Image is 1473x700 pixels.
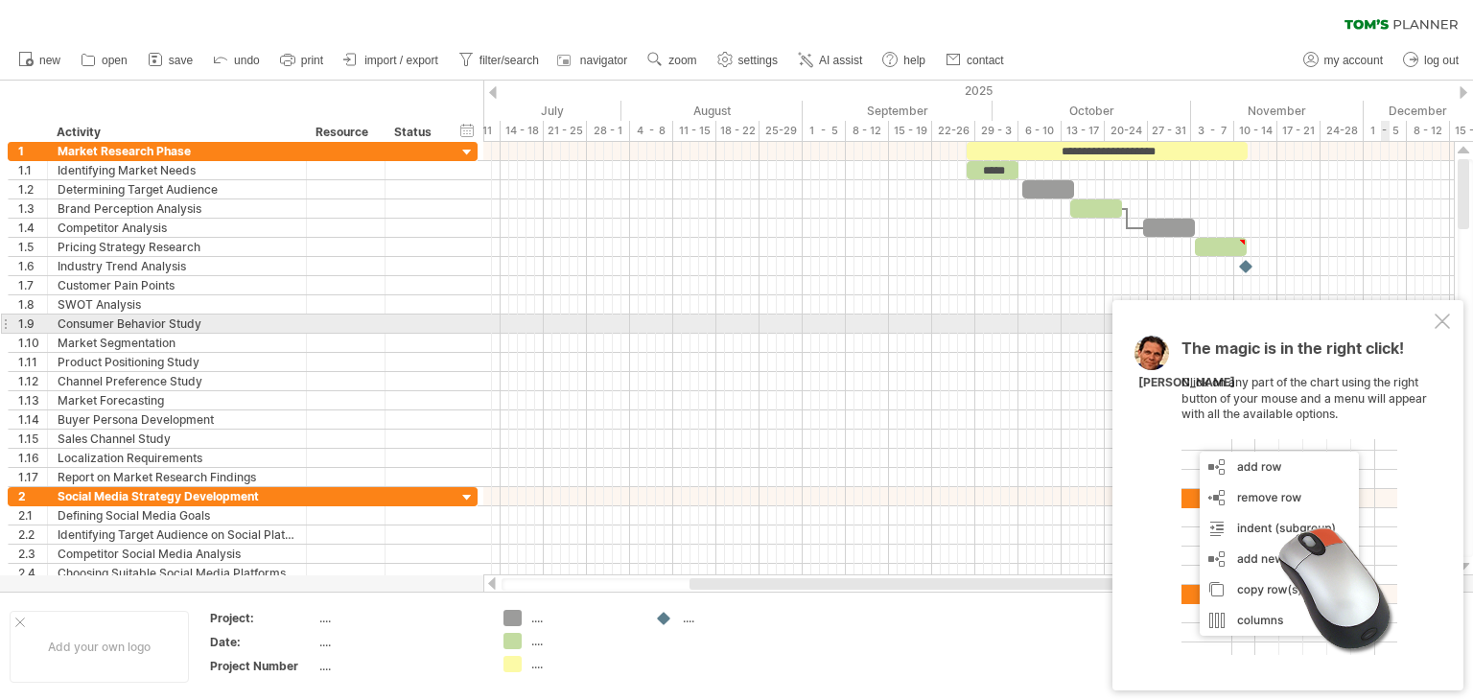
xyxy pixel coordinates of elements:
span: settings [738,54,778,67]
a: undo [208,48,266,73]
div: 2.3 [18,545,47,563]
div: 3 - 7 [1191,121,1234,141]
div: Industry Trend Analysis [58,257,296,275]
div: .... [319,634,480,650]
div: 8 - 12 [846,121,889,141]
div: 1.15 [18,430,47,448]
div: Date: [210,634,316,650]
div: 1 - 5 [803,121,846,141]
span: open [102,54,128,67]
div: .... [531,610,636,626]
a: navigator [554,48,633,73]
div: Channel Preference Study [58,372,296,390]
div: .... [531,656,636,672]
div: 28 - 1 [587,121,630,141]
div: 1.5 [18,238,47,256]
div: 1.3 [18,199,47,218]
div: 13 - 17 [1062,121,1105,141]
div: 2.1 [18,506,47,525]
div: 2 [18,487,47,505]
div: Project: [210,610,316,626]
div: 1.10 [18,334,47,352]
div: 20-24 [1105,121,1148,141]
div: 18 - 22 [716,121,760,141]
div: July 2025 [423,101,621,121]
div: SWOT Analysis [58,295,296,314]
a: settings [713,48,783,73]
div: Social Media Strategy Development [58,487,296,505]
div: 1.1 [18,161,47,179]
div: 1.13 [18,391,47,409]
div: 11 - 15 [673,121,716,141]
a: filter/search [454,48,545,73]
div: November 2025 [1191,101,1364,121]
a: import / export [339,48,444,73]
a: zoom [643,48,702,73]
div: Sales Channel Study [58,430,296,448]
div: Competitor Social Media Analysis [58,545,296,563]
span: zoom [668,54,696,67]
div: 1.6 [18,257,47,275]
span: The magic is in the right click! [1181,338,1404,367]
a: help [877,48,931,73]
div: Consumer Behavior Study [58,315,296,333]
div: 1.2 [18,180,47,198]
span: undo [234,54,260,67]
div: 1 - 5 [1364,121,1407,141]
div: 14 - 18 [501,121,544,141]
a: new [13,48,66,73]
span: log out [1424,54,1459,67]
a: log out [1398,48,1464,73]
div: Identifying Market Needs [58,161,296,179]
div: 1.9 [18,315,47,333]
div: Report on Market Research Findings [58,468,296,486]
div: 10 - 14 [1234,121,1277,141]
div: October 2025 [993,101,1191,121]
div: 2.4 [18,564,47,582]
div: 15 - 19 [889,121,932,141]
div: Activity [57,123,295,142]
div: Competitor Analysis [58,219,296,237]
div: 24-28 [1321,121,1364,141]
a: my account [1298,48,1389,73]
div: 4 - 8 [630,121,673,141]
div: .... [531,633,636,649]
div: August 2025 [621,101,803,121]
div: Localization Requirements [58,449,296,467]
div: 6 - 10 [1018,121,1062,141]
div: 25-29 [760,121,803,141]
div: Choosing Suitable Social Media Platforms [58,564,296,582]
a: AI assist [793,48,868,73]
div: .... [683,610,787,626]
div: .... [319,610,480,626]
span: import / export [364,54,438,67]
div: 2.2 [18,525,47,544]
span: new [39,54,60,67]
span: help [903,54,925,67]
a: contact [941,48,1010,73]
div: 1.7 [18,276,47,294]
div: Add your own logo [10,611,189,683]
div: 1.4 [18,219,47,237]
div: September 2025 [803,101,993,121]
span: save [169,54,193,67]
div: Buyer Persona Development [58,410,296,429]
div: 1.8 [18,295,47,314]
div: Determining Target Audience [58,180,296,198]
span: filter/search [479,54,539,67]
div: 22-26 [932,121,975,141]
div: Customer Pain Points [58,276,296,294]
a: save [143,48,199,73]
span: contact [967,54,1004,67]
span: print [301,54,323,67]
div: .... [319,658,480,674]
div: Project Number [210,658,316,674]
div: Market Segmentation [58,334,296,352]
div: 29 - 3 [975,121,1018,141]
div: Pricing Strategy Research [58,238,296,256]
div: 17 - 21 [1277,121,1321,141]
div: Defining Social Media Goals [58,506,296,525]
div: Brand Perception Analysis [58,199,296,218]
div: [PERSON_NAME] [1138,375,1235,391]
a: open [76,48,133,73]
